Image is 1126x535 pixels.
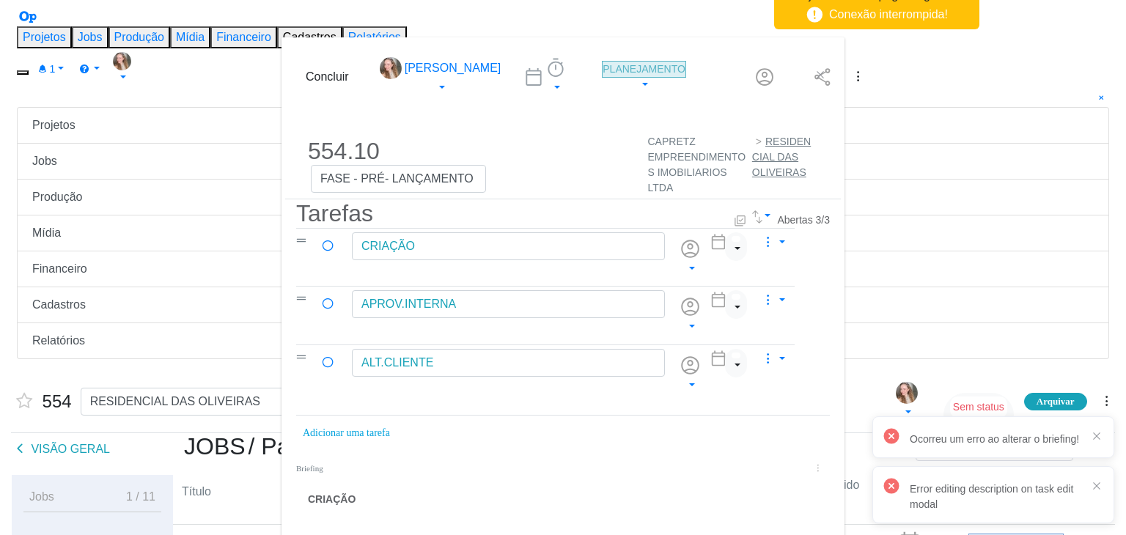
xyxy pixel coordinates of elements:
img: G [380,57,402,79]
span: PLANEJAMENTO [602,61,686,78]
button: G[PERSON_NAME] [370,52,511,102]
a: CAPRETZ EMPREENDIMENTOS IMOBILIARIOS LTDA [648,136,746,193]
button: PLANEJAMENTO [595,57,693,97]
div: CRIAÇÃO [352,232,665,260]
span: Tarefas [296,199,373,227]
img: drag-icon.svg [296,355,306,359]
span: [PERSON_NAME] [405,59,501,77]
img: arrow-down-up.svg [752,210,762,224]
strong: CRIAÇÃO [308,493,356,505]
div: APROV.INTERNA [352,290,665,318]
button: Concluir [296,62,358,92]
a: RESIDENCIAL DAS OLIVEIRAS [752,136,811,178]
img: drag-icon.svg [296,238,306,243]
img: drag-icon.svg [296,296,306,300]
div: FASE - PRÉ- LANÇAMENTO [311,165,486,193]
span: Concluir [306,68,349,86]
span: 554.10 [308,138,380,164]
div: ALT.CLIENTE [352,349,665,377]
span: Abertas 3/3 [777,214,830,226]
button: Adicionar uma tarefa [302,420,391,446]
span: Briefing [296,463,323,474]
